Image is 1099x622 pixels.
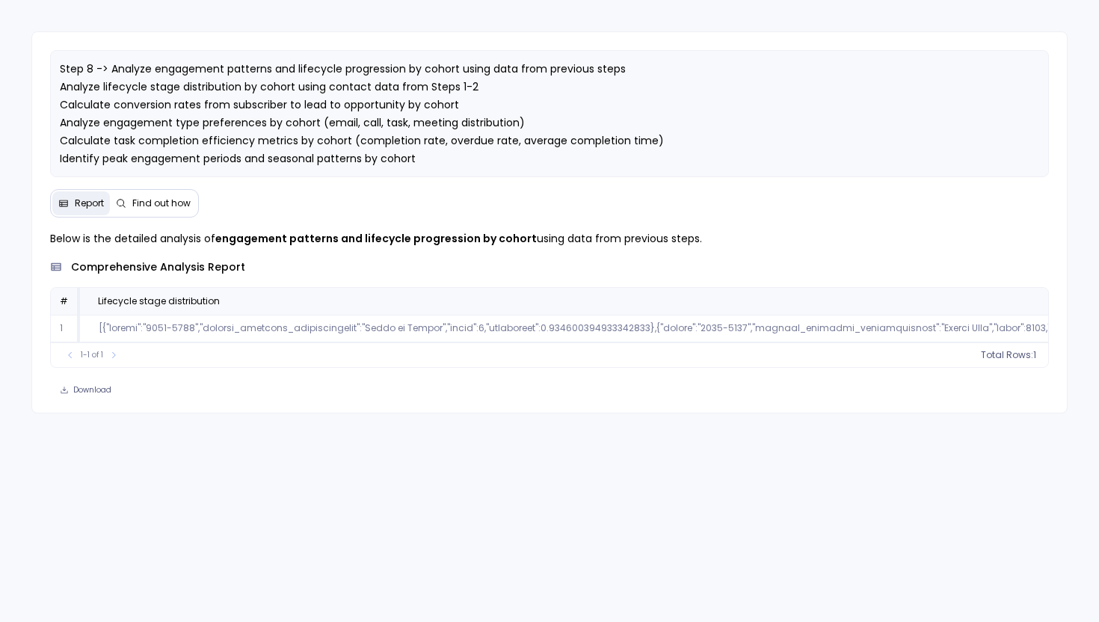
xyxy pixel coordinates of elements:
span: 1 [1033,349,1036,361]
td: 1 [51,315,80,342]
p: Below is the detailed analysis of using data from previous steps. [50,230,1050,247]
span: comprehensive analysis report [71,259,245,275]
span: Lifecycle stage distribution [98,295,220,307]
span: Report [75,197,104,209]
span: # [60,295,68,307]
span: Find out how [132,197,191,209]
button: Report [52,191,110,215]
strong: engagement patterns and lifecycle progression by cohort [215,231,537,246]
button: Find out how [110,191,197,215]
span: 1-1 of 1 [81,349,103,361]
button: Download [50,380,121,401]
span: Step 8 -> Analyze engagement patterns and lifecycle progression by cohort using data from previou... [60,61,664,184]
span: Download [73,385,111,395]
span: Total Rows: [981,349,1033,361]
